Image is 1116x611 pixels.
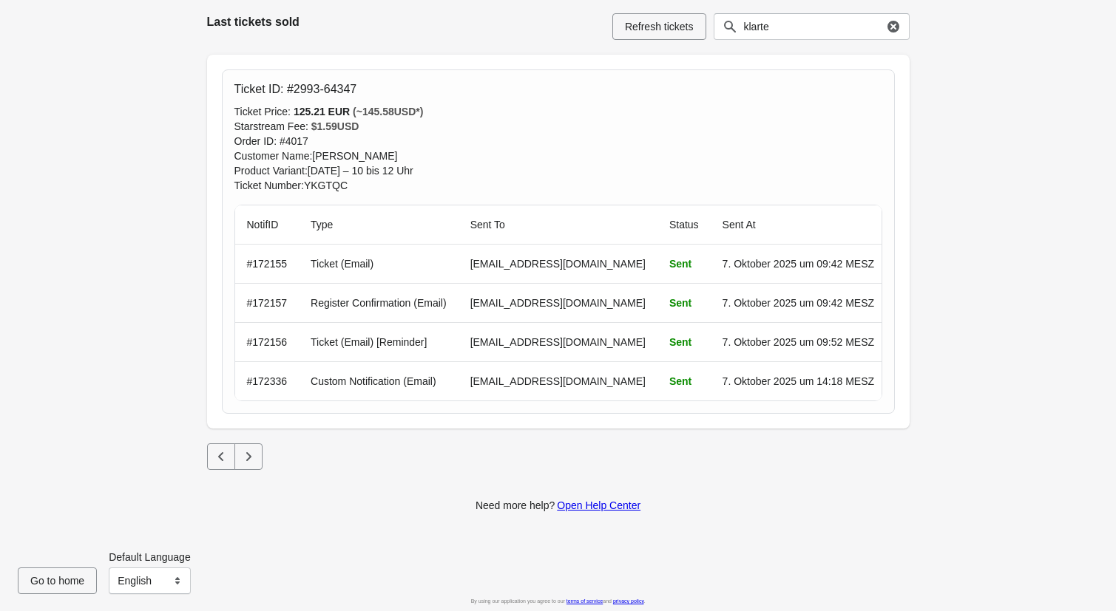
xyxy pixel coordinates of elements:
span: Refresh tickets [625,21,694,33]
div: Ticket Price : [234,104,882,119]
span: $ 1.59 USD [311,120,359,132]
h2: Last tickets sold [207,13,601,31]
td: Ticket (Email) [299,245,459,283]
div: Sent [669,256,699,271]
button: Next [234,443,263,470]
a: privacy policy [613,598,644,604]
button: Clear [886,19,901,34]
td: Ticket (Email) [Reminder] [299,322,459,361]
button: Previous [207,443,235,470]
span: (~ 145.58 USD*) [353,106,423,117]
h3: Ticket ID: # 2993-64347 [234,82,357,97]
td: [EMAIL_ADDRESS][DOMAIN_NAME] [459,361,657,400]
span: 125.21 EUR [294,106,353,117]
div: By using our application you agree to our and . [18,594,1098,609]
th: Sent At [711,205,886,245]
div: Ticket Number: YKGTQC [234,178,882,193]
td: 7. Oktober 2025 um 14:18 MESZ [711,361,886,400]
div: Starstream Fee : [234,119,882,134]
label: Default Language [109,550,191,564]
a: Open Help Center [557,499,640,511]
div: Product Variant : [DATE] – 10 bis 12 Uhr [234,163,882,178]
div: Sent [669,296,699,310]
a: terms of service [567,598,603,604]
th: #172157 [235,283,300,322]
td: [EMAIL_ADDRESS][DOMAIN_NAME] [459,283,657,322]
th: #172336 [235,361,300,400]
td: [EMAIL_ADDRESS][DOMAIN_NAME] [459,245,657,283]
th: Status [657,205,711,245]
button: Go to home [18,567,97,594]
div: Customer Name : [PERSON_NAME] [234,149,882,163]
div: Order ID : # 4017 [234,134,882,149]
div: Sent [669,374,699,389]
button: Refresh tickets [612,13,706,40]
th: #172156 [235,322,300,361]
nav: Pagination [207,443,910,470]
td: Custom Notification (Email) [299,361,459,400]
span: Go to home [30,575,84,587]
th: Type [299,205,459,245]
th: Sent To [459,205,657,245]
td: 7. Oktober 2025 um 09:52 MESZ [711,322,886,361]
td: Register Confirmation (Email) [299,283,459,322]
td: 7. Oktober 2025 um 09:42 MESZ [711,283,886,322]
td: [EMAIL_ADDRESS][DOMAIN_NAME] [459,322,657,361]
div: Sent [669,335,699,349]
th: NotifID [235,205,300,245]
td: 7. Oktober 2025 um 09:42 MESZ [711,245,886,283]
span: Need more help? [476,499,555,511]
th: #172155 [235,245,300,283]
a: Go to home [18,575,97,587]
